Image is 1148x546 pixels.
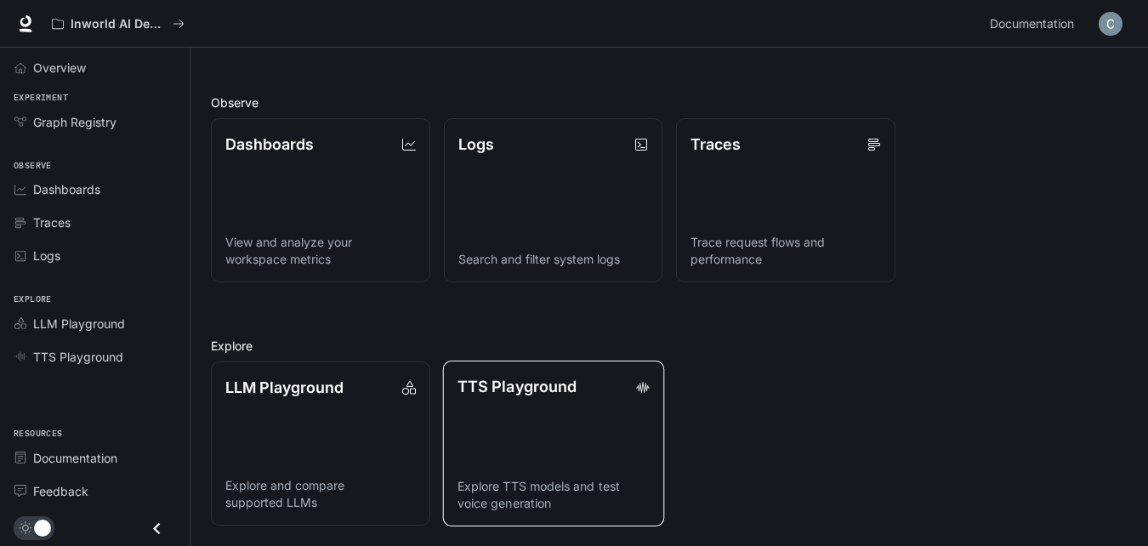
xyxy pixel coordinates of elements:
[676,118,895,282] a: TracesTrace request flows and performance
[225,133,314,156] p: Dashboards
[211,118,430,282] a: DashboardsView and analyze your workspace metrics
[211,337,1128,355] h2: Explore
[34,518,51,537] span: Dark mode toggle
[7,241,183,270] a: Logs
[458,133,494,156] p: Logs
[691,234,881,268] p: Trace request flows and performance
[990,14,1074,35] span: Documentation
[691,133,741,156] p: Traces
[225,234,416,268] p: View and analyze your workspace metrics
[444,118,663,282] a: LogsSearch and filter system logs
[33,247,60,264] span: Logs
[442,361,663,526] a: TTS PlaygroundExplore TTS models and test voice generation
[33,315,125,333] span: LLM Playground
[44,7,192,41] button: All workspaces
[33,180,100,198] span: Dashboards
[7,107,183,137] a: Graph Registry
[7,208,183,237] a: Traces
[457,375,576,398] p: TTS Playground
[33,482,88,500] span: Feedback
[7,342,183,372] a: TTS Playground
[7,53,183,82] a: Overview
[33,213,71,231] span: Traces
[33,348,123,366] span: TTS Playground
[211,94,1128,111] h2: Observe
[7,309,183,338] a: LLM Playground
[7,443,183,473] a: Documentation
[33,113,117,131] span: Graph Registry
[7,174,183,204] a: Dashboards
[7,476,183,506] a: Feedback
[33,449,117,467] span: Documentation
[33,59,86,77] span: Overview
[457,478,649,512] p: Explore TTS models and test voice generation
[983,7,1087,41] a: Documentation
[1099,12,1122,36] img: User avatar
[458,251,649,268] p: Search and filter system logs
[225,477,416,511] p: Explore and compare supported LLMs
[1094,7,1128,41] button: User avatar
[138,511,176,546] button: Close drawer
[211,361,430,526] a: LLM PlaygroundExplore and compare supported LLMs
[71,17,166,31] p: Inworld AI Demos
[225,376,344,399] p: LLM Playground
